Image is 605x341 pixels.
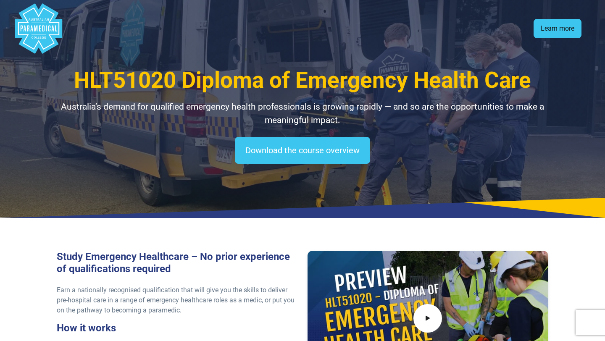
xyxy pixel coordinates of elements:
[534,19,581,38] a: Learn more
[57,285,297,315] p: Earn a nationally recognised qualification that will give you the skills to deliver pre-hospital ...
[235,137,370,164] a: Download the course overview
[74,67,531,93] span: HLT51020 Diploma of Emergency Health Care
[13,3,64,54] div: Australian Paramedical College
[57,322,297,334] h3: How it works
[57,100,548,127] p: Australia’s demand for qualified emergency health professionals is growing rapidly — and so are t...
[57,251,297,275] h3: Study Emergency Healthcare – No prior experience of qualifications required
